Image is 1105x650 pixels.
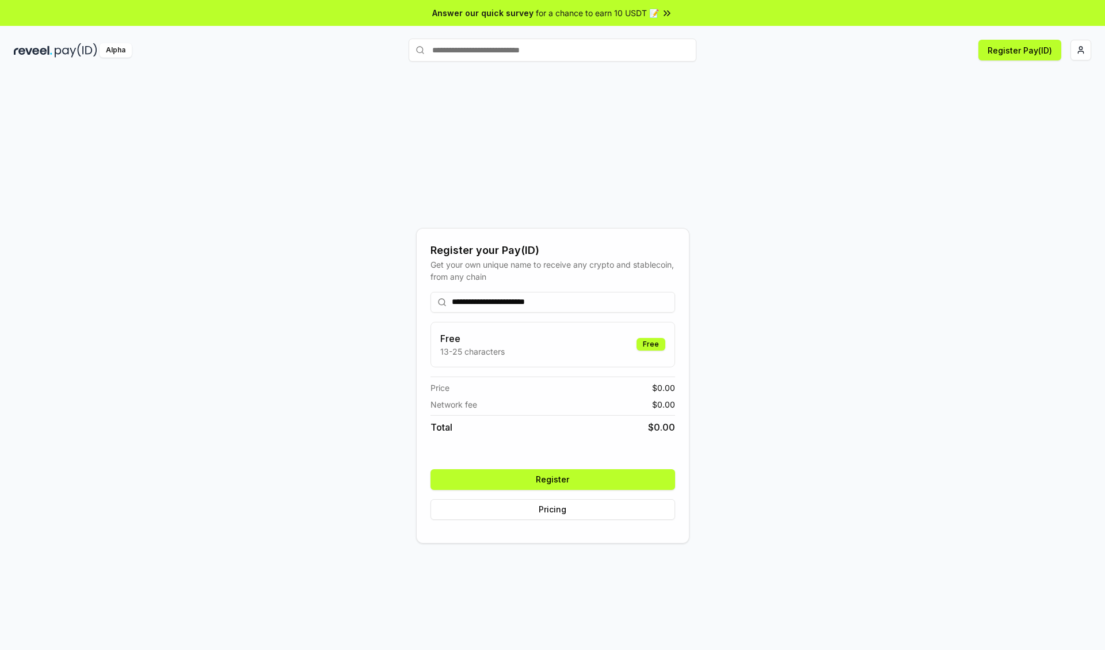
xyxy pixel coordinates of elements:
[430,242,675,259] div: Register your Pay(ID)
[430,259,675,283] div: Get your own unique name to receive any crypto and stablecoin, from any chain
[440,332,505,345] h3: Free
[432,7,534,19] span: Answer our quick survey
[637,338,665,351] div: Free
[430,469,675,490] button: Register
[440,345,505,358] p: 13-25 characters
[430,382,449,394] span: Price
[430,398,477,410] span: Network fee
[652,382,675,394] span: $ 0.00
[430,420,452,434] span: Total
[430,499,675,520] button: Pricing
[978,40,1061,60] button: Register Pay(ID)
[55,43,97,58] img: pay_id
[100,43,132,58] div: Alpha
[648,420,675,434] span: $ 0.00
[536,7,659,19] span: for a chance to earn 10 USDT 📝
[14,43,52,58] img: reveel_dark
[652,398,675,410] span: $ 0.00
